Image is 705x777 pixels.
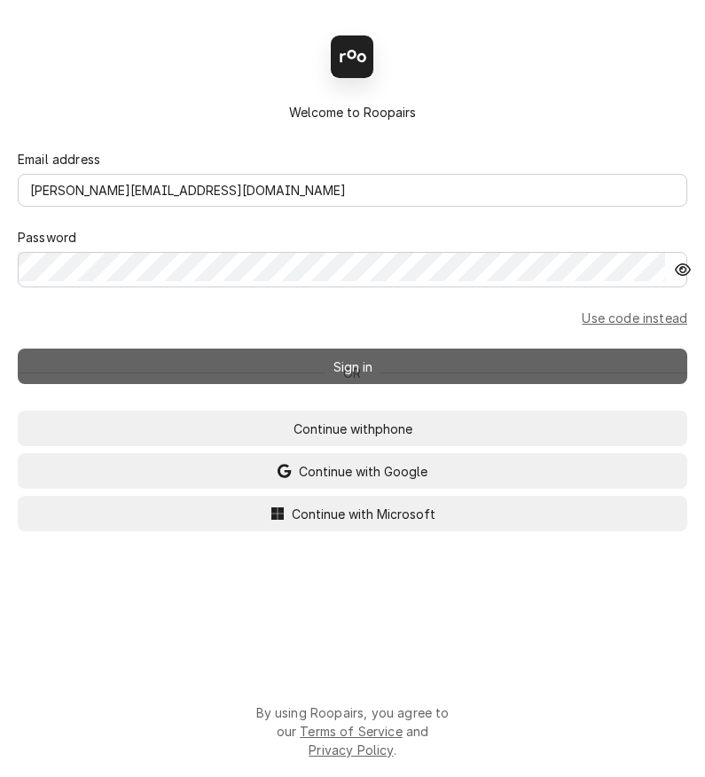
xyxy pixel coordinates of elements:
span: Continue with Microsoft [288,505,439,523]
span: Continue with Google [295,462,431,481]
label: Password [18,228,76,247]
span: Continue with phone [290,420,416,438]
label: Email address [18,150,100,169]
button: Sign in [18,349,687,384]
span: Sign in [330,357,376,376]
input: email@mail.com [18,174,687,207]
button: Continue withphone [18,411,687,446]
a: Go to Email and code form [582,309,687,327]
div: Welcome to Roopairs [18,103,687,122]
button: Continue with Microsoft [18,496,687,531]
div: By using Roopairs, you agree to our and . [254,675,452,759]
a: Privacy Policy [309,742,393,757]
button: Continue with Google [18,453,687,489]
a: Terms of Service [300,724,403,739]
